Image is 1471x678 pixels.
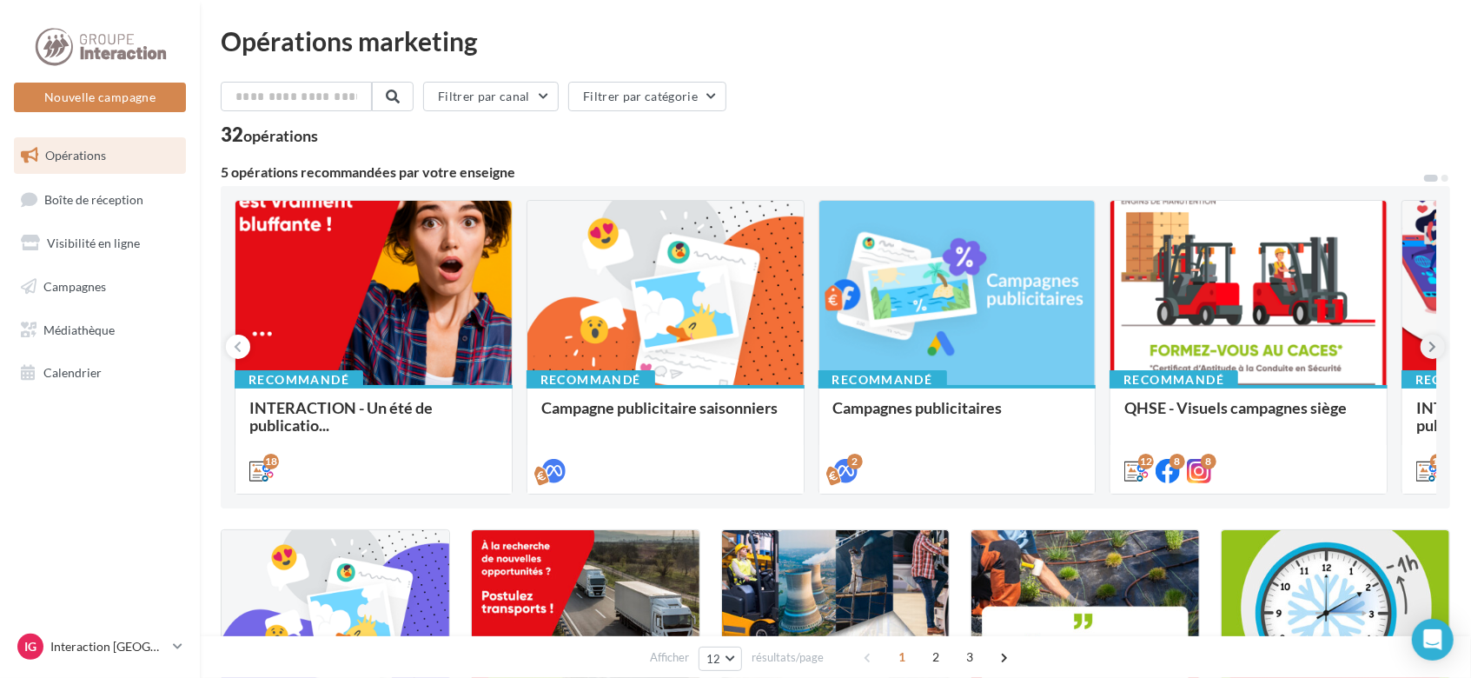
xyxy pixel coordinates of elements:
span: Campagnes publicitaires [833,398,1003,417]
div: 12 [1138,454,1154,469]
a: IG Interaction [GEOGRAPHIC_DATA] [14,630,186,663]
span: Afficher [650,649,689,666]
div: 12 [1430,454,1446,469]
span: IG [24,638,36,655]
button: Filtrer par catégorie [568,82,726,111]
span: Visibilité en ligne [47,236,140,250]
div: opérations [243,128,318,143]
div: 18 [263,454,279,469]
p: Interaction [GEOGRAPHIC_DATA] [50,638,166,655]
span: résultats/page [752,649,824,666]
div: 32 [221,125,318,144]
div: Recommandé [235,370,363,389]
span: 3 [956,643,984,671]
button: Nouvelle campagne [14,83,186,112]
span: Opérations [45,148,106,163]
span: 12 [706,652,721,666]
a: Opérations [10,137,189,174]
div: Opérations marketing [221,28,1450,54]
span: Médiathèque [43,322,115,336]
span: 2 [922,643,950,671]
span: Campagne publicitaire saisonniers [541,398,778,417]
div: 5 opérations recommandées par votre enseigne [221,165,1422,179]
span: 1 [888,643,916,671]
span: Campagnes [43,279,106,294]
span: Calendrier [43,365,102,380]
a: Calendrier [10,355,189,391]
button: 12 [699,647,743,671]
span: INTERACTION - Un été de publicatio... [249,398,433,435]
a: Médiathèque [10,312,189,349]
a: Boîte de réception [10,181,189,218]
span: QHSE - Visuels campagnes siège [1124,398,1347,417]
div: 8 [1170,454,1185,469]
div: Recommandé [527,370,655,389]
div: Recommandé [1110,370,1238,389]
a: Visibilité en ligne [10,225,189,262]
button: Filtrer par canal [423,82,559,111]
div: 2 [847,454,863,469]
span: Boîte de réception [44,191,143,206]
div: Open Intercom Messenger [1412,619,1454,661]
div: Recommandé [818,370,947,389]
a: Campagnes [10,269,189,305]
div: 8 [1201,454,1216,469]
